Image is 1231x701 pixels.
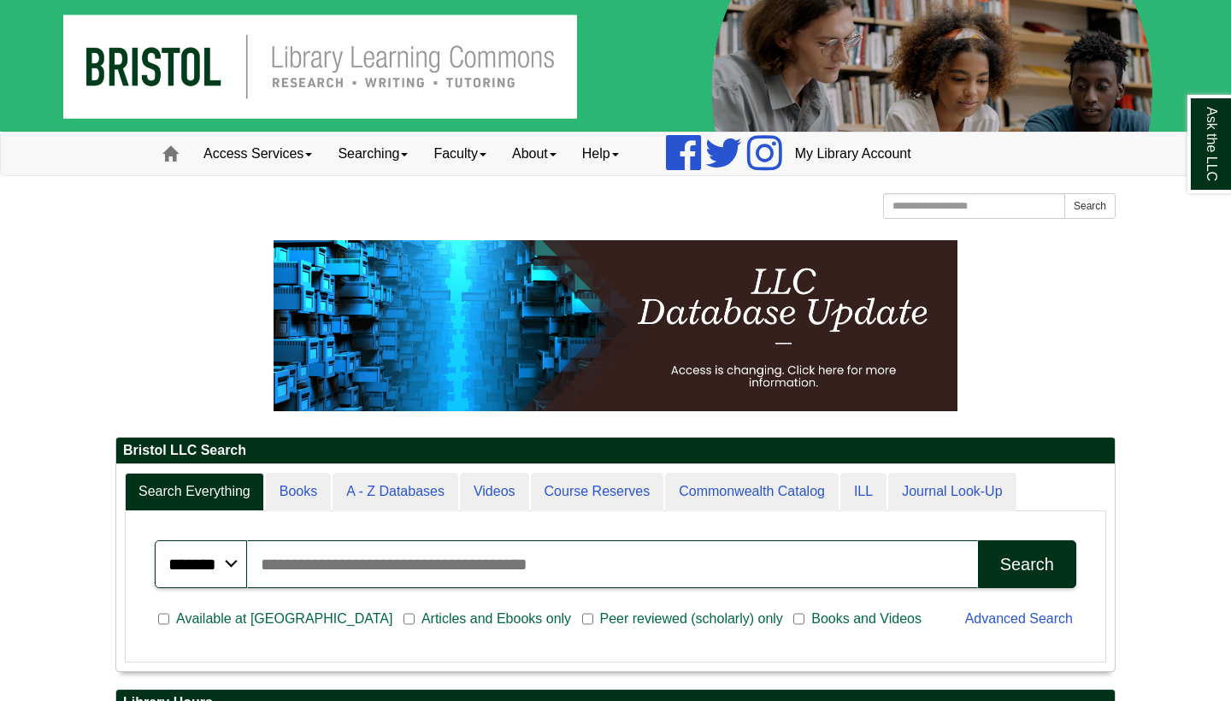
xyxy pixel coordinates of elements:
[266,473,331,511] a: Books
[793,611,804,627] input: Books and Videos
[582,611,593,627] input: Peer reviewed (scholarly) only
[158,611,169,627] input: Available at [GEOGRAPHIC_DATA]
[978,540,1076,588] button: Search
[415,609,578,629] span: Articles and Ebooks only
[782,133,924,175] a: My Library Account
[1064,193,1116,219] button: Search
[421,133,499,175] a: Faculty
[665,473,839,511] a: Commonwealth Catalog
[499,133,569,175] a: About
[460,473,529,511] a: Videos
[965,611,1073,626] a: Advanced Search
[593,609,790,629] span: Peer reviewed (scholarly) only
[888,473,1016,511] a: Journal Look-Up
[804,609,928,629] span: Books and Videos
[274,240,957,411] img: HTML tutorial
[1000,555,1054,574] div: Search
[116,438,1115,464] h2: Bristol LLC Search
[191,133,325,175] a: Access Services
[840,473,886,511] a: ILL
[531,473,664,511] a: Course Reserves
[169,609,399,629] span: Available at [GEOGRAPHIC_DATA]
[325,133,421,175] a: Searching
[125,473,264,511] a: Search Everything
[403,611,415,627] input: Articles and Ebooks only
[569,133,632,175] a: Help
[333,473,458,511] a: A - Z Databases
